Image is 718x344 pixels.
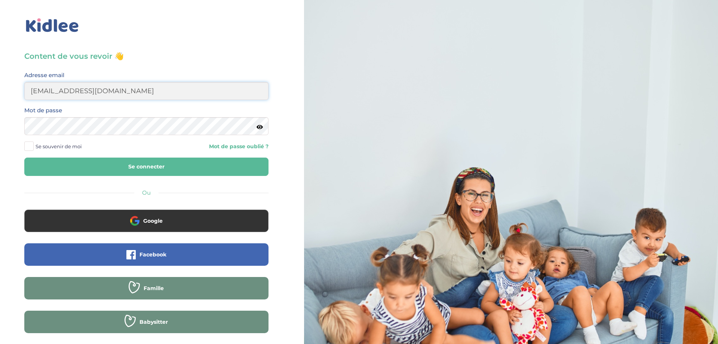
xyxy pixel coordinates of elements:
[24,70,64,80] label: Adresse email
[24,82,269,100] input: Email
[24,222,269,229] a: Google
[144,284,164,292] span: Famille
[24,323,269,331] a: Babysitter
[24,158,269,176] button: Se connecter
[24,17,80,34] img: logo_kidlee_bleu
[130,216,139,225] img: google.png
[24,51,269,61] h3: Content de vous revoir 👋
[142,189,151,196] span: Ou
[24,277,269,299] button: Famille
[24,210,269,232] button: Google
[152,143,268,150] a: Mot de passe oublié ?
[24,106,62,115] label: Mot de passe
[139,251,166,258] span: Facebook
[24,311,269,333] button: Babysitter
[139,318,168,326] span: Babysitter
[126,250,136,259] img: facebook.png
[143,217,163,225] span: Google
[36,141,82,151] span: Se souvenir de moi
[24,243,269,266] button: Facebook
[24,290,269,297] a: Famille
[24,256,269,263] a: Facebook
